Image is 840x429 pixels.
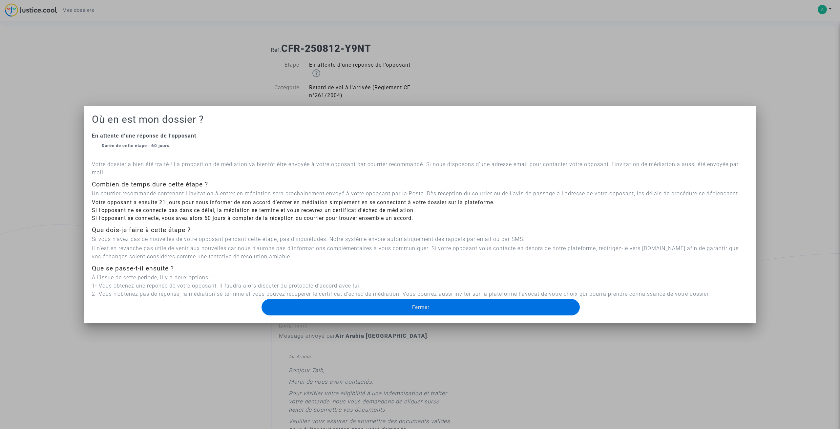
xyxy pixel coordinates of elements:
p: À l’issue de cette période, il y a deux options : 1- Vous obtenez une réponse de votre opposant, ... [92,273,748,298]
p: Il n’est en revanche pas utile de venir aux nouvelles car nous n’aurons pas d’informations complé... [92,244,748,261]
li: Si l’opposant se connecte, vous avez alors 60 jours à compter de la réception du courrier pour tr... [92,214,748,222]
li: Si l’opposant ne se connecte pas dans ce délai, la médiation se termine et vous recevrez un certi... [92,206,748,214]
p: Si vous n’avez pas de nouvelles de votre opposant pendant cette étape, pas d’inquiétudes. Notre s... [92,235,748,243]
h1: Où en est mon dossier ? [92,114,748,125]
p: Un courrier recommandé contenant l’invitation à entrer en médiation sera prochainement envoyé à v... [92,189,748,198]
span: Fermer [412,304,430,310]
li: Votre opposant a ensuite 21 jours pour nous informer de son accord d’entrer en médiation simpleme... [92,199,748,206]
div: Combien de temps dure cette étape ? [92,180,748,189]
p: Votre dossier a bien été traité ! La proposition de médiation va bientôt être envoyée à votre opp... [92,160,748,177]
div: Que se passe-t-il ensuite ? [92,264,748,273]
strong: Durée de cette étape : 60 jours [102,143,170,148]
div: Que dois-je faire à cette étape ? [92,225,748,235]
button: Fermer [262,299,580,315]
div: En attente d’une réponse de l’opposant [92,132,748,140]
